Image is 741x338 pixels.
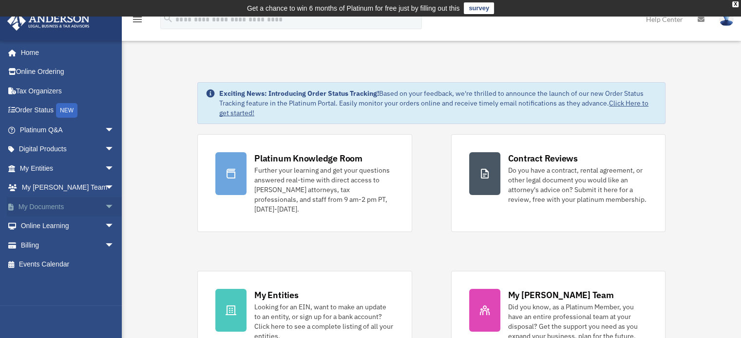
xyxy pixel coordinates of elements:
div: My [PERSON_NAME] Team [508,289,614,301]
div: Further your learning and get your questions answered real-time with direct access to [PERSON_NAM... [254,165,394,214]
a: Events Calendar [7,255,129,274]
i: search [163,13,173,24]
i: menu [132,14,143,25]
span: arrow_drop_down [105,140,124,160]
div: My Entities [254,289,298,301]
span: arrow_drop_down [105,120,124,140]
span: arrow_drop_down [105,197,124,217]
a: menu [132,17,143,25]
div: Do you have a contract, rental agreement, or other legal document you would like an attorney's ad... [508,165,647,204]
a: Tax Organizers [7,81,129,101]
a: Click Here to get started! [219,99,648,117]
div: Based on your feedback, we're thrilled to announce the launch of our new Order Status Tracking fe... [219,89,657,118]
strong: Exciting News: Introducing Order Status Tracking! [219,89,379,98]
a: Billingarrow_drop_down [7,235,129,255]
div: Get a chance to win 6 months of Platinum for free just by filling out this [247,2,460,14]
span: arrow_drop_down [105,178,124,198]
div: Platinum Knowledge Room [254,152,362,164]
a: Online Learningarrow_drop_down [7,216,129,236]
a: survey [464,2,494,14]
span: arrow_drop_down [105,159,124,178]
a: Online Ordering [7,62,129,82]
a: Order StatusNEW [7,101,129,121]
span: arrow_drop_down [105,235,124,255]
a: My [PERSON_NAME] Teamarrow_drop_down [7,178,129,197]
a: My Documentsarrow_drop_down [7,197,129,216]
div: Contract Reviews [508,152,578,164]
a: Platinum Q&Aarrow_drop_down [7,120,129,140]
a: Platinum Knowledge Room Further your learning and get your questions answered real-time with dire... [197,134,412,232]
div: NEW [56,103,77,118]
span: arrow_drop_down [105,216,124,236]
a: Digital Productsarrow_drop_down [7,140,129,159]
div: close [732,1,739,7]
a: Home [7,43,124,62]
a: My Entitiesarrow_drop_down [7,159,129,178]
img: Anderson Advisors Platinum Portal [4,12,93,31]
a: Contract Reviews Do you have a contract, rental agreement, or other legal document you would like... [451,134,665,232]
img: User Pic [719,12,734,26]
